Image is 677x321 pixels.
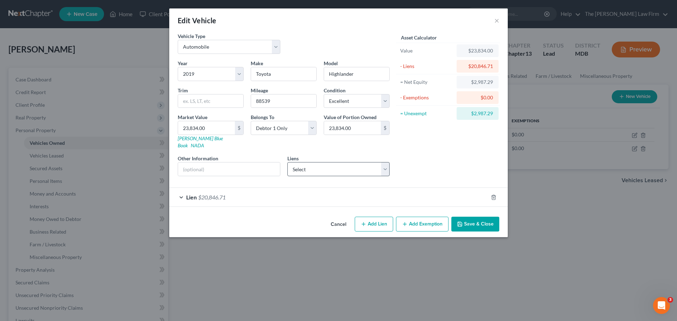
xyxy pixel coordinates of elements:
[235,121,243,135] div: $
[251,67,316,81] input: ex. Nissan
[178,16,216,25] div: Edit Vehicle
[324,121,381,135] input: 0.00
[324,87,346,94] label: Condition
[178,87,188,94] label: Trim
[462,110,493,117] div: $2,987.29
[178,113,207,121] label: Market Value
[401,34,437,41] label: Asset Calculator
[251,94,316,108] input: --
[325,217,352,232] button: Cancel
[191,142,204,148] a: NADA
[400,110,453,117] div: = Unexempt
[462,63,493,70] div: $20,846.71
[451,217,499,232] button: Save & Close
[324,60,338,67] label: Model
[462,79,493,86] div: $2,987.29
[396,217,449,232] button: Add Exemption
[324,113,377,121] label: Value of Portion Owned
[178,162,280,176] input: (optional)
[653,297,670,314] iframe: Intercom live chat
[178,155,218,162] label: Other Information
[462,47,493,54] div: $23,834.00
[178,135,223,148] a: [PERSON_NAME] Blue Book
[178,121,235,135] input: 0.00
[287,155,299,162] label: Liens
[400,94,453,101] div: - Exemptions
[462,94,493,101] div: $0.00
[251,114,274,120] span: Belongs To
[251,60,263,66] span: Make
[251,87,268,94] label: Mileage
[381,121,389,135] div: $
[178,60,188,67] label: Year
[355,217,393,232] button: Add Lien
[400,63,453,70] div: - Liens
[198,194,226,200] span: $20,846.71
[667,297,673,303] span: 3
[494,16,499,25] button: ×
[400,47,453,54] div: Value
[186,194,197,200] span: Lien
[178,94,243,108] input: ex. LS, LT, etc
[178,32,205,40] label: Vehicle Type
[400,79,453,86] div: = Net Equity
[324,67,389,81] input: ex. Altima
